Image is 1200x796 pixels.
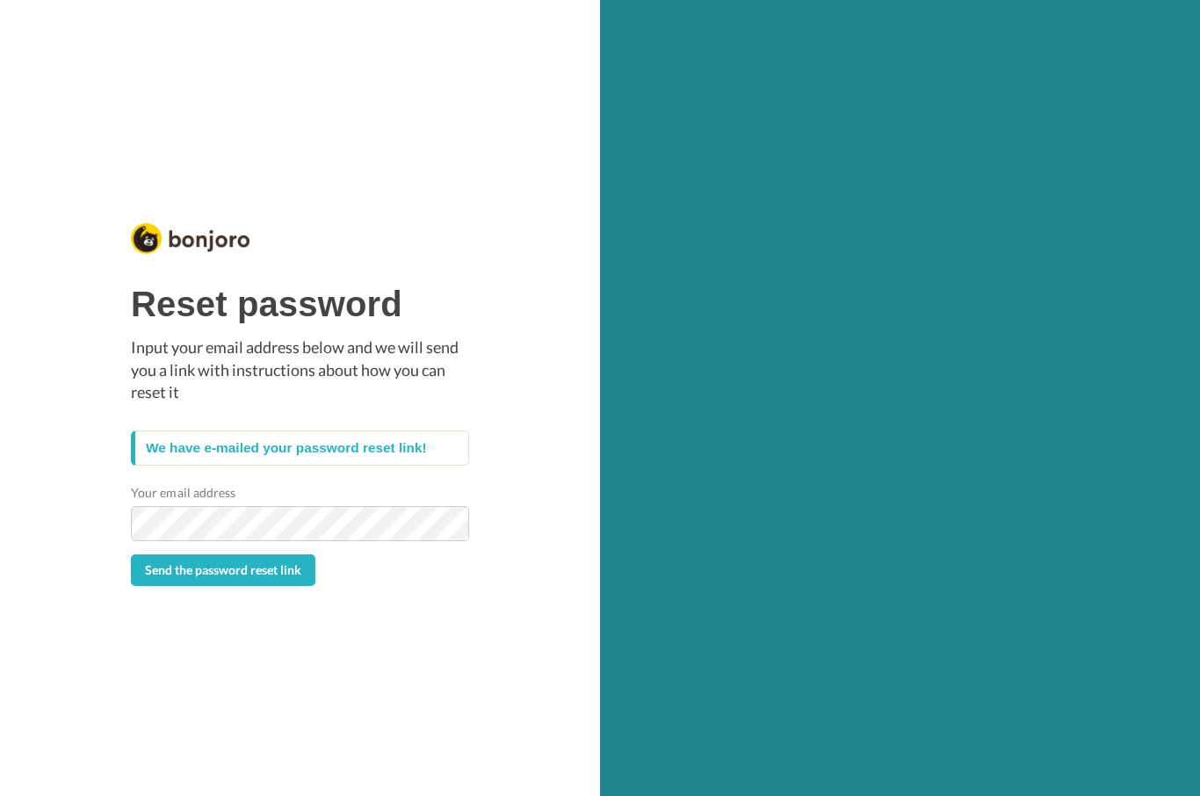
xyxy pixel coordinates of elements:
[131,431,469,466] div: We have e-mailed your password reset link!
[131,554,315,586] button: Send the password reset link
[131,336,469,404] p: Input your email address below and we will send you a link with instructions about how you can re...
[131,483,235,502] label: Your email address
[131,285,469,323] h1: Reset password
[145,562,301,577] span: Send the password reset link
